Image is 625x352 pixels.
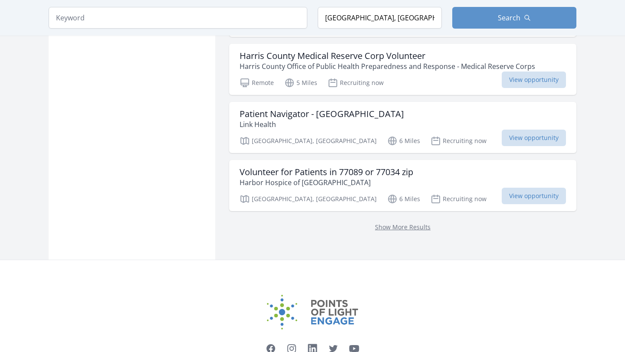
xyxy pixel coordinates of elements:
p: Recruiting now [328,78,384,88]
p: Recruiting now [431,136,487,146]
button: Search [452,7,576,29]
input: Location [318,7,442,29]
p: 6 Miles [387,136,420,146]
span: View opportunity [502,188,566,204]
p: Harbor Hospice of [GEOGRAPHIC_DATA] [240,177,413,188]
p: 5 Miles [284,78,317,88]
p: Remote [240,78,274,88]
input: Keyword [49,7,307,29]
span: Search [498,13,520,23]
p: 6 Miles [387,194,420,204]
a: Volunteer for Patients in 77089 or 77034 zip Harbor Hospice of [GEOGRAPHIC_DATA] [GEOGRAPHIC_DATA... [229,160,576,211]
h3: Volunteer for Patients in 77089 or 77034 zip [240,167,413,177]
span: View opportunity [502,72,566,88]
p: [GEOGRAPHIC_DATA], [GEOGRAPHIC_DATA] [240,194,377,204]
h3: Patient Navigator - [GEOGRAPHIC_DATA] [240,109,404,119]
h3: Harris County Medical Reserve Corp Volunteer [240,51,535,61]
span: View opportunity [502,130,566,146]
a: Show More Results [375,223,431,231]
p: Recruiting now [431,194,487,204]
a: Patient Navigator - [GEOGRAPHIC_DATA] Link Health [GEOGRAPHIC_DATA], [GEOGRAPHIC_DATA] 6 Miles Re... [229,102,576,153]
p: [GEOGRAPHIC_DATA], [GEOGRAPHIC_DATA] [240,136,377,146]
p: Link Health [240,119,404,130]
img: Points of Light Engage [267,295,358,329]
p: Harris County Office of Public Health Preparedness and Response - Medical Reserve Corps [240,61,535,72]
a: Harris County Medical Reserve Corp Volunteer Harris County Office of Public Health Preparedness a... [229,44,576,95]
